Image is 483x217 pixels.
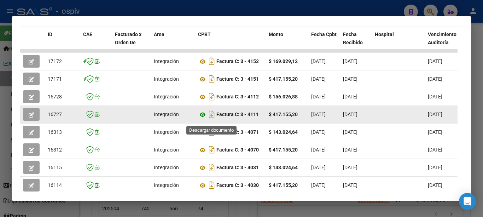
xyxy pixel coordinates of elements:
[48,32,52,37] span: ID
[48,94,62,99] span: 16728
[269,182,298,188] strong: $ 417.155,20
[216,76,259,82] strong: Factura C: 3 - 4151
[154,129,179,135] span: Integración
[112,27,151,58] datatable-header-cell: Facturado x Orden De
[428,147,442,153] span: [DATE]
[269,112,298,117] strong: $ 417.155,20
[207,126,216,138] i: Descargar documento
[269,165,298,170] strong: $ 143.024,64
[154,76,179,82] span: Integración
[216,130,259,135] strong: Factura C: 3 - 4071
[48,147,62,153] span: 16312
[48,165,62,170] span: 16115
[340,27,372,58] datatable-header-cell: Fecha Recibido
[207,109,216,120] i: Descargar documento
[428,182,442,188] span: [DATE]
[343,32,363,45] span: Fecha Recibido
[372,27,425,58] datatable-header-cell: Hospital
[343,76,357,82] span: [DATE]
[48,112,62,117] span: 16727
[428,32,456,45] span: Vencimiento Auditoría
[198,32,211,37] span: CPBT
[151,27,195,58] datatable-header-cell: Area
[428,165,442,170] span: [DATE]
[343,58,357,64] span: [DATE]
[115,32,141,45] span: Facturado x Orden De
[154,112,179,117] span: Integración
[375,32,394,37] span: Hospital
[48,129,62,135] span: 16313
[207,179,216,191] i: Descargar documento
[269,58,298,64] strong: $ 169.029,12
[311,112,326,117] span: [DATE]
[154,147,179,153] span: Integración
[207,56,216,67] i: Descargar documento
[311,147,326,153] span: [DATE]
[428,94,442,99] span: [DATE]
[425,27,457,58] datatable-header-cell: Vencimiento Auditoría
[195,27,266,58] datatable-header-cell: CPBT
[269,76,298,82] strong: $ 417.155,20
[269,147,298,153] strong: $ 417.155,20
[216,183,259,188] strong: Factura C: 3 - 4030
[154,165,179,170] span: Integración
[266,27,308,58] datatable-header-cell: Monto
[48,182,62,188] span: 16114
[207,73,216,85] i: Descargar documento
[154,32,164,37] span: Area
[311,58,326,64] span: [DATE]
[428,112,442,117] span: [DATE]
[269,32,283,37] span: Monto
[83,32,92,37] span: CAE
[311,182,326,188] span: [DATE]
[459,193,476,210] div: Open Intercom Messenger
[428,129,442,135] span: [DATE]
[216,112,259,118] strong: Factura C: 3 - 4111
[311,129,326,135] span: [DATE]
[343,129,357,135] span: [DATE]
[207,162,216,173] i: Descargar documento
[154,94,179,99] span: Integración
[428,76,442,82] span: [DATE]
[311,94,326,99] span: [DATE]
[216,147,259,153] strong: Factura C: 3 - 4070
[216,94,259,100] strong: Factura C: 3 - 4112
[428,58,442,64] span: [DATE]
[311,165,326,170] span: [DATE]
[216,165,259,171] strong: Factura C: 3 - 4031
[269,129,298,135] strong: $ 143.024,64
[311,32,337,37] span: Fecha Cpbt
[343,112,357,117] span: [DATE]
[343,94,357,99] span: [DATE]
[308,27,340,58] datatable-header-cell: Fecha Cpbt
[343,182,357,188] span: [DATE]
[269,94,298,99] strong: $ 156.026,88
[207,91,216,102] i: Descargar documento
[216,59,259,64] strong: Factura C: 3 - 4152
[343,165,357,170] span: [DATE]
[154,58,179,64] span: Integración
[48,58,62,64] span: 17172
[154,182,179,188] span: Integración
[48,76,62,82] span: 17171
[207,144,216,155] i: Descargar documento
[45,27,80,58] datatable-header-cell: ID
[343,147,357,153] span: [DATE]
[80,27,112,58] datatable-header-cell: CAE
[311,76,326,82] span: [DATE]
